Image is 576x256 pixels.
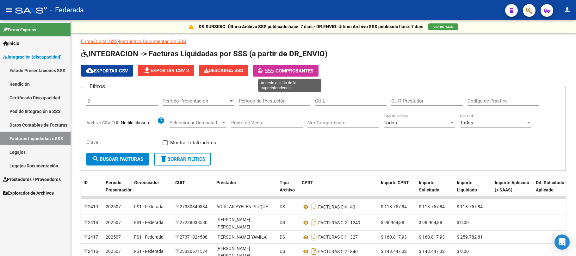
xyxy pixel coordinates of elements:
[299,176,378,204] datatable-header-cell: CPBT
[119,39,186,44] a: Instructivo Documentación SSS
[433,25,453,28] span: VER DETALLE
[106,204,121,209] span: 202507
[134,204,164,209] span: FS1 - Federada
[143,66,151,74] mat-icon: file_download
[163,98,228,104] span: Período Presentación
[457,249,469,254] span: $ 0,00
[310,232,318,242] i: Descargar documento
[457,220,469,225] span: $ 0,00
[457,204,483,209] span: $ 118.757,84
[143,68,189,73] span: Exportar CSV 2
[157,117,165,124] mat-icon: help
[216,180,236,185] span: Prestador
[160,156,205,162] span: Borrar Filtros
[318,249,344,254] span: FACTURAS C:
[419,249,445,254] span: $ 148.447,32
[302,218,376,228] div: 2 - 1249
[302,232,376,242] div: 1 - 327
[3,176,61,183] span: Prestadores / Proveedores
[134,234,164,240] span: FS1 - Federada
[216,216,275,231] div: [PERSON_NAME] [PERSON_NAME]
[5,6,13,14] mat-icon: menu
[170,139,216,147] span: Mostrar totalizadores
[258,68,276,74] span: -
[86,67,94,74] mat-icon: cloud_download
[121,120,157,126] input: Archivo CSV CUIL
[460,120,473,126] span: Todos
[419,180,439,192] span: Importe Solicitado
[173,176,214,204] datatable-header-cell: CUIT
[86,68,128,74] span: Exportar CSV
[533,176,574,204] datatable-header-cell: Dif. Solicitado - Aplicado
[216,234,267,241] div: [PERSON_NAME] YAMILA
[3,40,19,47] span: Inicio
[381,234,407,240] span: $ 160.817,93
[419,220,442,225] span: $ 98.964,88
[175,248,211,255] div: 23320671574
[428,23,458,30] button: VER DETALLE
[106,180,133,192] span: Período Presentación
[253,65,319,77] button: -Comprobantes
[81,65,133,77] button: Exportar CSV
[318,235,344,240] span: FACTURAS C:
[381,249,407,254] span: $ 148.447,32
[84,219,101,226] div: 2418
[81,38,566,45] p: -
[381,204,407,209] span: $ 118.757,84
[106,234,121,240] span: 202507
[134,220,164,225] span: FS1 - Federada
[154,153,211,165] button: Borrar Filtros
[175,234,211,241] div: 27371824508
[81,39,118,44] a: Firma Digital SSS
[175,203,211,210] div: 27330340334
[302,202,376,212] div: 4 - 40
[554,234,570,250] div: Open Intercom Messenger
[138,65,194,76] button: Exportar CSV 2
[381,180,409,185] span: Importe CPBT
[84,180,88,185] span: ID
[170,120,221,126] span: Seleccionar Gerenciador
[563,6,571,14] mat-icon: person
[86,120,121,125] span: Archivo CSV CUIL
[318,204,344,209] span: FACTURAS C:
[216,203,268,210] div: AGUILAR AYELEN PIUQUE
[454,176,492,204] datatable-header-cell: Importe Liquidado
[106,220,121,225] span: 202507
[280,234,285,240] span: DS
[302,180,313,185] span: CPBT
[84,248,101,255] div: 2416
[419,204,445,209] span: $ 118.757,84
[378,176,416,204] datatable-header-cell: Importe CPBT
[86,82,108,91] h3: Filtros
[199,65,248,76] button: Descarga SSS
[81,49,327,58] span: INTEGRACION -> Facturas Liquidadas por SSS (a partir de DR_ENVIO)
[280,204,285,209] span: DS
[3,190,54,197] span: Explorador de Archivos
[84,203,101,210] div: 2419
[384,120,397,126] span: Todos
[3,53,62,60] span: Integración (discapacidad)
[103,176,132,204] datatable-header-cell: Período Presentación
[457,234,483,240] span: $ 259.782,81
[276,68,313,74] span: Comprobantes
[280,180,295,192] span: Tipo Archivo
[3,26,36,33] span: Firma Express
[318,220,344,225] span: FACTURAS C:
[81,176,103,204] datatable-header-cell: ID
[175,180,185,185] span: CUIT
[310,218,318,228] i: Descargar documento
[106,249,121,254] span: 202507
[134,180,159,185] span: Gerenciador
[536,180,567,192] span: Dif. Solicitado - Aplicado
[419,234,445,240] span: $ 160.817,93
[84,234,101,241] div: 2417
[132,176,173,204] datatable-header-cell: Gerenciador
[204,68,243,73] span: Descarga SSS
[381,220,404,225] span: $ 98.964,88
[214,176,277,204] datatable-header-cell: Prestador
[134,249,164,254] span: FS1 - Federada
[86,153,149,165] button: Buscar Facturas
[457,180,477,192] span: Importe Liquidado
[495,180,529,192] span: Importe Aplicado (x SAAS)
[277,176,299,204] datatable-header-cell: Tipo Archivo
